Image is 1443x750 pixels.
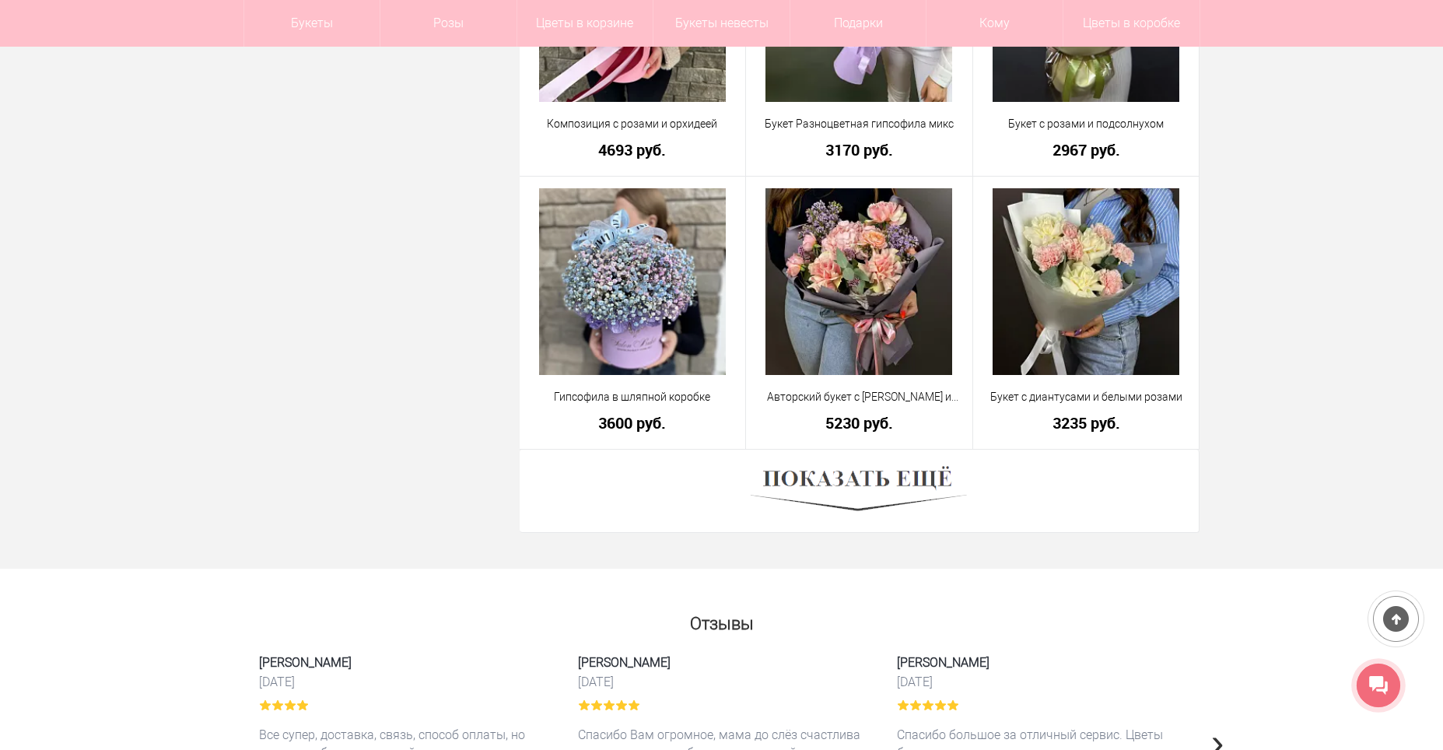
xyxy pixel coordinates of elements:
span: [PERSON_NAME] [259,654,547,671]
a: Букет Разноцветная гипсофила микс [756,116,962,132]
a: Букет с розами и подсолнухом [983,116,1189,132]
img: Авторский букет с сиренью и розами [765,188,952,375]
a: Букет с диантусами и белыми розами [983,389,1189,405]
img: Показать ещё [751,461,967,520]
a: 4693 руб. [530,142,736,158]
time: [DATE] [897,674,1185,690]
span: [PERSON_NAME] [897,654,1185,671]
span: [PERSON_NAME] [578,654,866,671]
a: 3170 руб. [756,142,962,158]
a: 5230 руб. [756,415,962,431]
a: Композиция с розами и орхидеей [530,116,736,132]
img: Букет с диантусами и белыми розами [993,188,1179,375]
a: Авторский букет с [PERSON_NAME] и [PERSON_NAME] [756,389,962,405]
a: 3600 руб. [530,415,736,431]
a: Показать ещё [751,484,967,496]
h2: Отзывы [243,607,1200,633]
a: 3235 руб. [983,415,1189,431]
img: Гипсофила в шляпной коробке [539,188,726,375]
a: 2967 руб. [983,142,1189,158]
time: [DATE] [578,674,866,690]
a: Гипсофила в шляпной коробке [530,389,736,405]
time: [DATE] [259,674,547,690]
